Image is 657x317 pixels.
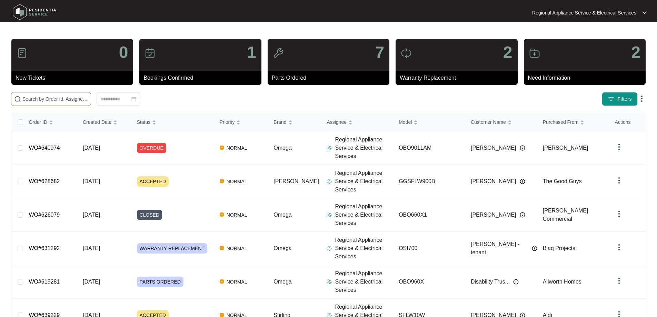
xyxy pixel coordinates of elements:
[273,48,284,59] img: icon
[29,212,60,218] a: WO#626079
[83,279,100,285] span: [DATE]
[22,95,88,103] input: Search by Order Id, Assignee Name, Customer Name, Brand and Model
[137,277,183,287] span: PARTS ORDERED
[224,177,250,186] span: NORMAL
[220,279,224,284] img: Vercel Logo
[10,2,59,22] img: residentia service logo
[543,145,588,151] span: [PERSON_NAME]
[393,265,465,299] td: OBO960X
[137,210,162,220] span: CLOSED
[375,44,384,61] p: 7
[643,11,647,14] img: dropdown arrow
[131,113,214,131] th: Status
[609,113,645,131] th: Actions
[615,277,623,285] img: dropdown arrow
[224,211,250,219] span: NORMAL
[631,44,640,61] p: 2
[393,232,465,265] td: OSI700
[224,278,250,286] span: NORMAL
[335,202,393,227] p: Regional Appliance Service & Electrical Services
[327,212,332,218] img: Assigner Icon
[399,118,412,126] span: Model
[532,9,636,16] p: Regional Appliance Service & Electrical Services
[471,177,516,186] span: [PERSON_NAME]
[471,118,506,126] span: Customer Name
[327,145,332,151] img: Assigner Icon
[335,169,393,194] p: Regional Appliance Service & Electrical Services
[617,96,632,103] span: Filters
[214,113,268,131] th: Priority
[143,74,261,82] p: Bookings Confirmed
[17,48,28,59] img: icon
[335,236,393,261] p: Regional Appliance Service & Electrical Services
[465,113,537,131] th: Customer Name
[520,179,525,184] img: Info icon
[119,44,128,61] p: 0
[543,118,578,126] span: Purchased From
[220,313,224,317] img: Vercel Logo
[393,131,465,165] td: OBO9011AM
[615,210,623,218] img: dropdown arrow
[543,208,588,222] span: [PERSON_NAME] Commercial
[137,118,151,126] span: Status
[247,44,256,61] p: 1
[273,212,291,218] span: Omega
[29,279,60,285] a: WO#619281
[393,198,465,232] td: OBO660X1
[29,145,60,151] a: WO#640974
[335,269,393,294] p: Regional Appliance Service & Electrical Services
[220,246,224,250] img: Vercel Logo
[321,113,393,131] th: Assignee
[638,95,646,103] img: dropdown arrow
[220,212,224,217] img: Vercel Logo
[543,178,582,184] span: The Good Guys
[137,176,169,187] span: ACCEPTED
[137,143,166,153] span: OVERDUE
[273,245,291,251] span: Omega
[471,278,510,286] span: Disability Trus...
[528,74,646,82] p: Need Information
[29,118,47,126] span: Order ID
[23,113,77,131] th: Order ID
[273,118,286,126] span: Brand
[520,145,525,151] img: Info icon
[83,118,111,126] span: Created Date
[471,211,516,219] span: [PERSON_NAME]
[401,48,412,59] img: icon
[220,179,224,183] img: Vercel Logo
[273,178,319,184] span: [PERSON_NAME]
[615,143,623,151] img: dropdown arrow
[16,74,133,82] p: New Tickets
[327,179,332,184] img: Assigner Icon
[615,176,623,185] img: dropdown arrow
[471,240,528,257] span: [PERSON_NAME] - tenant
[513,279,519,285] img: Info icon
[224,144,250,152] span: NORMAL
[327,246,332,251] img: Assigner Icon
[268,113,321,131] th: Brand
[327,279,332,285] img: Assigner Icon
[602,92,638,106] button: filter iconFilters
[137,243,207,254] span: WARRANTY REPLACEMENT
[393,113,465,131] th: Model
[273,145,291,151] span: Omega
[520,212,525,218] img: Info icon
[335,136,393,160] p: Regional Appliance Service & Electrical Services
[543,279,581,285] span: Allworth Homes
[77,113,131,131] th: Created Date
[608,96,615,102] img: filter icon
[532,246,537,251] img: Info icon
[220,118,235,126] span: Priority
[503,44,512,61] p: 2
[83,245,100,251] span: [DATE]
[83,212,100,218] span: [DATE]
[400,74,517,82] p: Warranty Replacement
[543,245,575,251] span: Blaq Projects
[83,178,100,184] span: [DATE]
[393,165,465,198] td: GGSFLW900B
[14,96,21,102] img: search-icon
[615,243,623,251] img: dropdown arrow
[29,178,60,184] a: WO#628682
[220,146,224,150] img: Vercel Logo
[224,244,250,252] span: NORMAL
